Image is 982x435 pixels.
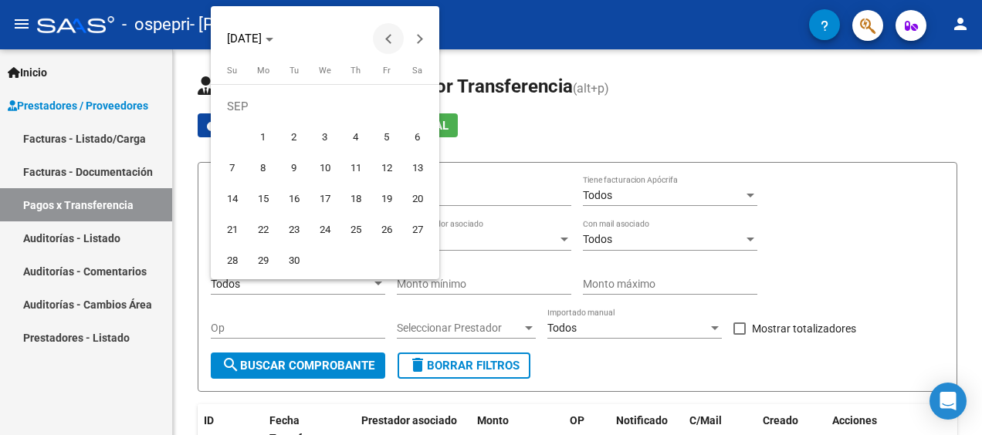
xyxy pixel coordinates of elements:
[342,185,370,213] span: 18
[319,66,331,76] span: We
[248,245,279,276] button: September 29, 2025
[402,184,433,214] button: September 20, 2025
[249,123,277,151] span: 1
[371,184,402,214] button: September 19, 2025
[218,185,246,213] span: 14
[371,214,402,245] button: September 26, 2025
[373,154,401,182] span: 12
[412,66,422,76] span: Sa
[279,214,310,245] button: September 23, 2025
[280,185,308,213] span: 16
[257,66,269,76] span: Mo
[342,154,370,182] span: 11
[217,184,248,214] button: September 14, 2025
[373,23,404,54] button: Previous month
[279,153,310,184] button: September 9, 2025
[217,91,433,122] td: SEP
[342,216,370,244] span: 25
[280,247,308,275] span: 30
[311,123,339,151] span: 3
[310,153,340,184] button: September 10, 2025
[249,185,277,213] span: 15
[340,122,371,153] button: September 4, 2025
[310,184,340,214] button: September 17, 2025
[371,122,402,153] button: September 5, 2025
[249,247,277,275] span: 29
[342,123,370,151] span: 4
[217,153,248,184] button: September 7, 2025
[227,66,237,76] span: Su
[248,153,279,184] button: September 8, 2025
[290,66,299,76] span: Tu
[373,216,401,244] span: 26
[217,245,248,276] button: September 28, 2025
[311,185,339,213] span: 17
[402,122,433,153] button: September 6, 2025
[227,32,262,46] span: [DATE]
[404,154,432,182] span: 13
[279,122,310,153] button: September 2, 2025
[279,245,310,276] button: September 30, 2025
[371,153,402,184] button: September 12, 2025
[373,123,401,151] span: 5
[340,214,371,245] button: September 25, 2025
[383,66,391,76] span: Fr
[218,216,246,244] span: 21
[217,214,248,245] button: September 21, 2025
[249,216,277,244] span: 22
[249,154,277,182] span: 8
[404,123,432,151] span: 6
[350,66,361,76] span: Th
[404,23,435,54] button: Next month
[402,214,433,245] button: September 27, 2025
[221,25,279,52] button: Choose month and year
[402,153,433,184] button: September 13, 2025
[280,216,308,244] span: 23
[340,153,371,184] button: September 11, 2025
[248,214,279,245] button: September 22, 2025
[218,154,246,182] span: 7
[279,184,310,214] button: September 16, 2025
[310,214,340,245] button: September 24, 2025
[311,216,339,244] span: 24
[280,123,308,151] span: 2
[248,122,279,153] button: September 1, 2025
[404,216,432,244] span: 27
[218,247,246,275] span: 28
[310,122,340,153] button: September 3, 2025
[311,154,339,182] span: 10
[930,383,967,420] div: Open Intercom Messenger
[248,184,279,214] button: September 15, 2025
[373,185,401,213] span: 19
[404,185,432,213] span: 20
[340,184,371,214] button: September 18, 2025
[280,154,308,182] span: 9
